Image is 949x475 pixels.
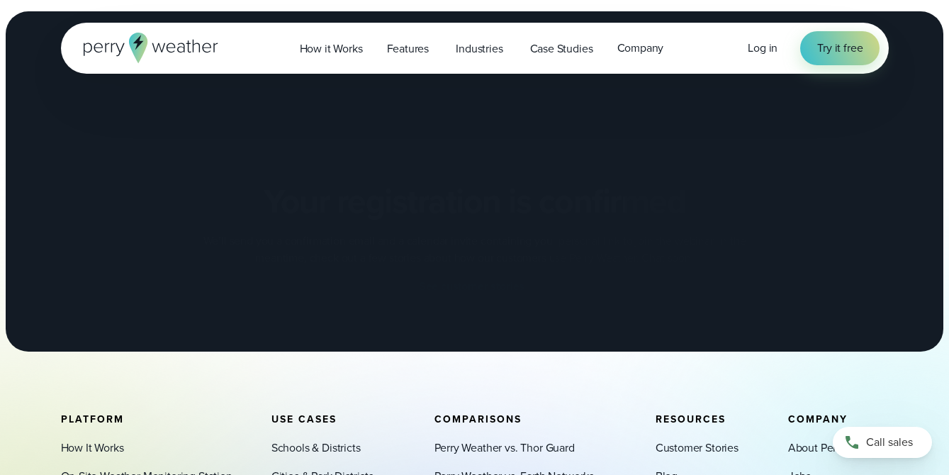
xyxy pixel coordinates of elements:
span: Try it free [817,40,863,57]
span: Company [617,40,664,57]
a: Log in [748,40,777,57]
a: Customer Stories [656,440,739,457]
a: About Perry Weather [788,440,889,457]
a: Perry Weather vs. Thor Guard [434,440,575,457]
span: Case Studies [530,40,593,57]
span: How it Works [300,40,363,57]
span: Company [788,412,848,427]
span: Industries [456,40,502,57]
span: Comparisons [434,412,522,427]
span: Features [387,40,429,57]
a: Schools & Districts [271,440,361,457]
a: Case Studies [518,34,605,63]
span: Platform [61,412,124,427]
span: Log in [748,40,777,56]
a: How It Works [61,440,124,457]
a: Try it free [800,31,880,65]
a: How it Works [288,34,375,63]
a: Call sales [833,427,932,458]
span: Resources [656,412,726,427]
span: Use Cases [271,412,337,427]
span: Call sales [866,434,913,451]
